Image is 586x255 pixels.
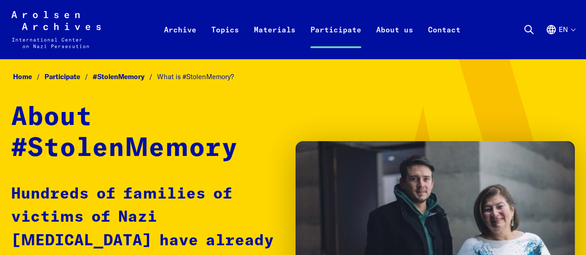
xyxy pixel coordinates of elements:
[369,22,421,59] a: About us
[546,24,575,57] button: English, language selection
[157,72,234,81] span: What is #StolenMemory?
[303,22,369,59] a: Participate
[11,102,277,164] h1: About #StolenMemory
[204,22,246,59] a: Topics
[44,72,93,81] a: Participate
[93,72,157,81] a: #StolenMemory
[246,22,303,59] a: Materials
[11,70,575,84] nav: Breadcrumb
[157,22,204,59] a: Archive
[13,72,44,81] a: Home
[157,11,468,48] nav: Primary
[421,22,468,59] a: Contact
